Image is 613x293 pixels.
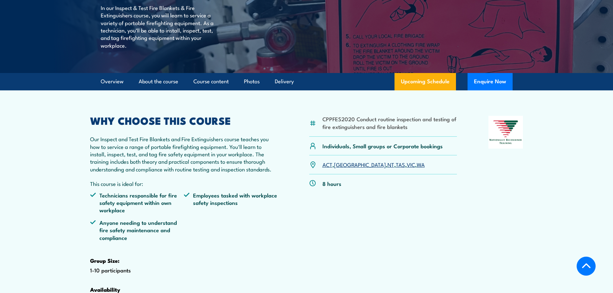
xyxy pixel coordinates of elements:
a: Overview [101,73,124,90]
a: Delivery [275,73,294,90]
a: Upcoming Schedule [395,73,456,90]
img: Nationally Recognised Training logo. [488,116,523,149]
a: About the course [139,73,178,90]
a: [GEOGRAPHIC_DATA] [334,160,386,168]
li: Employees tasked with workplace safety inspections [184,191,278,214]
p: Our Inspect and Test Fire Blankets and Fire Extinguishers course teaches you how to service a ran... [90,135,278,173]
p: 8 hours [322,180,341,187]
a: Photos [244,73,260,90]
a: Course content [193,73,229,90]
strong: Group Size: [90,256,119,265]
p: Individuals, Small groups or Corporate bookings [322,142,443,150]
p: This course is ideal for: [90,180,278,187]
a: TAS [396,160,405,168]
li: Technicians responsible for fire safety equipment within own workplace [90,191,184,214]
li: CPPFES2020 Conduct routine inspection and testing of fire extinguishers and fire blankets [322,115,457,130]
p: In our Inspect & Test Fire Blankets & Fire Extinguishers course, you will learn to service a vari... [101,4,218,49]
li: Anyone needing to understand fire safety maintenance and compliance [90,219,184,241]
h2: WHY CHOOSE THIS COURSE [90,116,278,125]
a: ACT [322,160,332,168]
a: VIC [407,160,415,168]
button: Enquire Now [468,73,513,90]
a: WA [417,160,425,168]
p: , , , , , [322,161,425,168]
a: NT [387,160,394,168]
